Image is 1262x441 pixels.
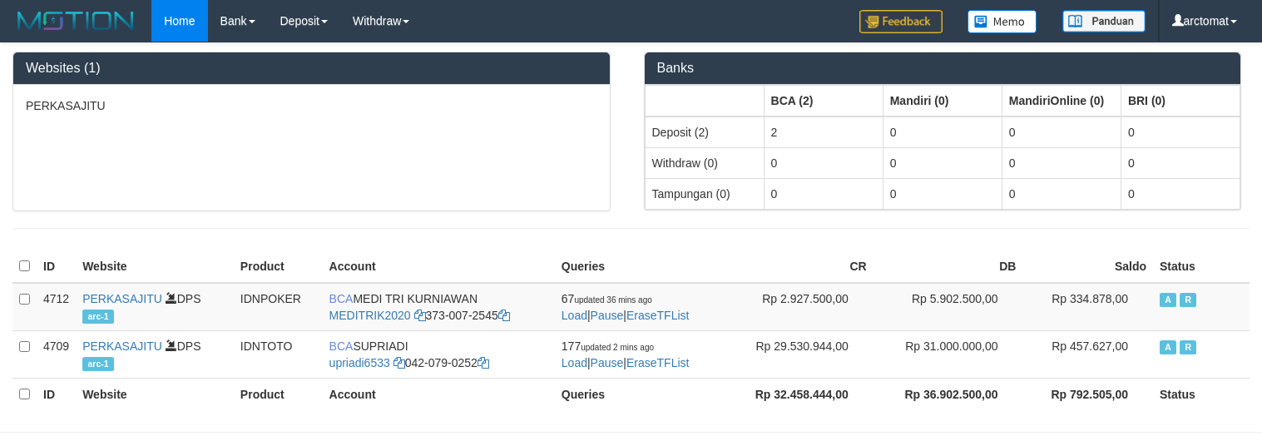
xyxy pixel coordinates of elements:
th: Queries [555,378,724,410]
th: Rp 32.458.444,00 [724,378,874,410]
td: IDNTOTO [234,330,323,378]
td: 0 [1121,116,1240,148]
td: Rp 29.530.944,00 [724,330,874,378]
td: SUPRIADI 042-079-0252 [323,330,555,378]
th: CR [724,250,874,283]
th: Rp 36.902.500,00 [874,378,1023,410]
a: Copy upriadi6533 to clipboard [393,356,405,369]
td: IDNPOKER [234,283,323,331]
img: Button%20Memo.svg [968,10,1037,33]
th: ID [37,250,76,283]
th: Status [1153,378,1250,410]
td: 0 [883,116,1002,148]
a: upriadi6533 [329,356,390,369]
span: Active [1160,293,1176,307]
th: Account [323,250,555,283]
p: PERKASAJITU [26,97,597,114]
th: Rp 792.505,00 [1022,378,1153,410]
span: arc-1 [82,357,114,371]
span: BCA [329,339,354,353]
th: Status [1153,250,1250,283]
th: Website [76,378,234,410]
a: PERKASAJITU [82,339,162,353]
span: Running [1180,340,1196,354]
span: arc-1 [82,310,114,324]
td: Deposit (2) [645,116,764,148]
h3: Banks [657,61,1229,76]
td: Rp 2.927.500,00 [724,283,874,331]
td: DPS [76,330,234,378]
td: Rp 5.902.500,00 [874,283,1023,331]
span: 67 [562,292,652,305]
td: Withdraw (0) [645,147,764,178]
th: Product [234,378,323,410]
th: Group: activate to sort column ascending [645,85,764,116]
span: Active [1160,340,1176,354]
th: Group: activate to sort column ascending [1121,85,1240,116]
td: 0 [764,178,883,209]
a: EraseTFList [626,309,689,322]
span: 177 [562,339,654,353]
td: 0 [1121,178,1240,209]
a: Pause [591,309,624,322]
a: MEDITRIK2020 [329,309,411,322]
td: 4709 [37,330,76,378]
td: Rp 457.627,00 [1022,330,1153,378]
th: DB [874,250,1023,283]
th: Group: activate to sort column ascending [1002,85,1121,116]
img: MOTION_logo.png [12,8,139,33]
td: 0 [883,147,1002,178]
td: 0 [883,178,1002,209]
th: Group: activate to sort column ascending [764,85,883,116]
a: Pause [591,356,624,369]
td: 0 [764,147,883,178]
a: Load [562,309,587,322]
span: updated 36 mins ago [574,295,651,305]
span: Running [1180,293,1196,307]
a: EraseTFList [626,356,689,369]
th: Saldo [1022,250,1153,283]
td: 0 [1002,178,1121,209]
td: 4712 [37,283,76,331]
h3: Websites (1) [26,61,597,76]
span: BCA [329,292,354,305]
a: PERKASAJITU [82,292,162,305]
span: | | [562,292,690,322]
th: Account [323,378,555,410]
td: MEDI TRI KURNIAWAN 373-007-2545 [323,283,555,331]
a: Copy MEDITRIK2020 to clipboard [414,309,426,322]
th: Website [76,250,234,283]
th: Product [234,250,323,283]
td: 0 [1002,116,1121,148]
td: 0 [1121,147,1240,178]
th: ID [37,378,76,410]
span: updated 2 mins ago [581,343,654,352]
td: DPS [76,283,234,331]
img: Feedback.jpg [859,10,943,33]
th: Group: activate to sort column ascending [883,85,1002,116]
a: Copy 0420790252 to clipboard [478,356,489,369]
a: Copy 3730072545 to clipboard [498,309,510,322]
td: 0 [1002,147,1121,178]
td: Rp 31.000.000,00 [874,330,1023,378]
a: Load [562,356,587,369]
span: | | [562,339,690,369]
td: Rp 334.878,00 [1022,283,1153,331]
img: panduan.png [1062,10,1146,32]
td: 2 [764,116,883,148]
th: Queries [555,250,724,283]
td: Tampungan (0) [645,178,764,209]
